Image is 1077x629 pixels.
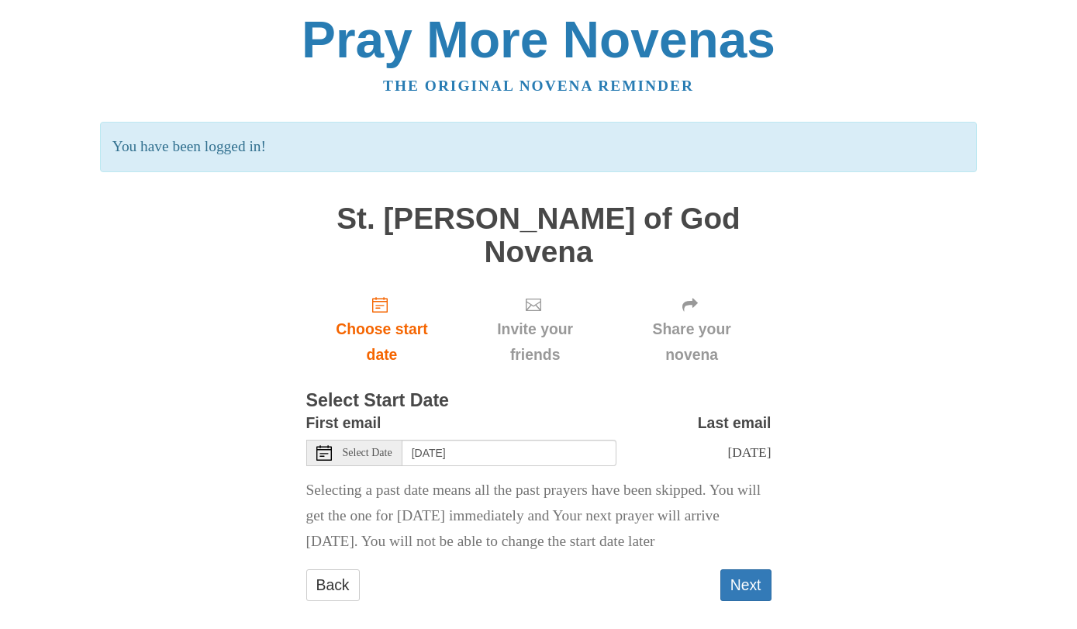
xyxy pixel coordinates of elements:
a: Choose start date [306,284,458,376]
a: Back [306,569,360,601]
a: Pray More Novenas [302,11,775,68]
span: Share your novena [628,316,756,368]
span: [DATE] [727,444,771,460]
button: Next [720,569,772,601]
label: First email [306,410,381,436]
div: Click "Next" to confirm your start date first. [457,284,612,376]
h3: Select Start Date [306,391,772,411]
p: Selecting a past date means all the past prayers have been skipped. You will get the one for [DAT... [306,478,772,555]
input: Use the arrow keys to pick a date [402,440,616,466]
span: Choose start date [322,316,443,368]
div: Click "Next" to confirm your start date first. [613,284,772,376]
span: Invite your friends [473,316,596,368]
h1: St. [PERSON_NAME] of God Novena [306,202,772,268]
p: You have been logged in! [100,122,977,172]
span: Select Date [343,448,392,458]
a: The original novena reminder [383,78,694,94]
label: Last email [698,410,772,436]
